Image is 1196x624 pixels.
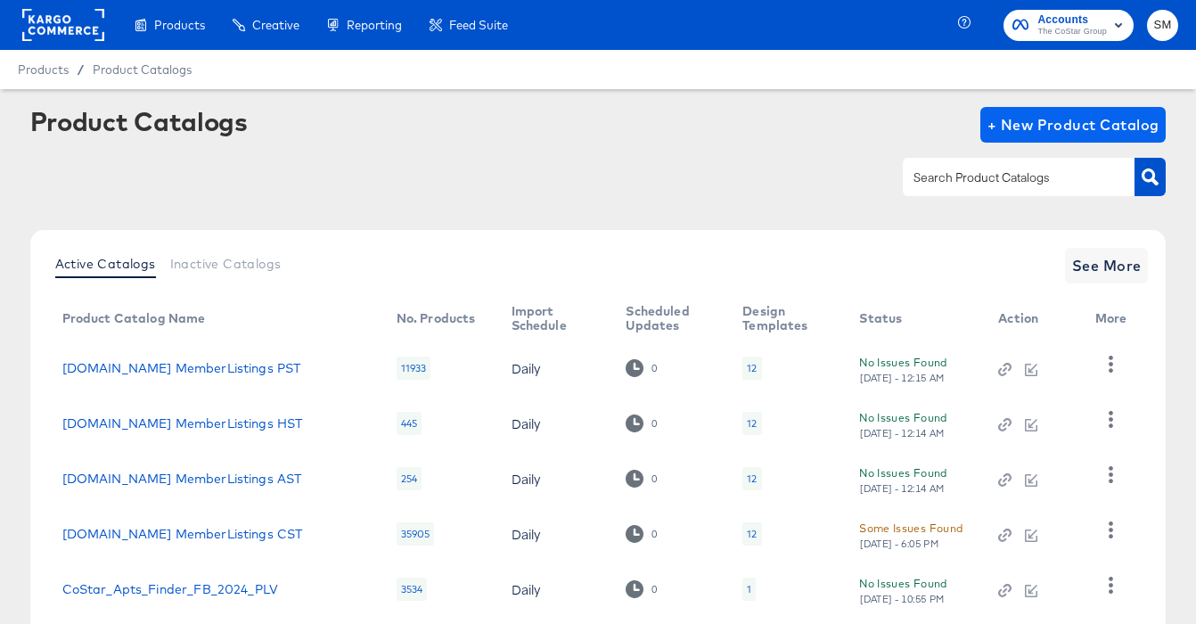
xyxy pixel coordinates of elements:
[626,359,657,376] div: 0
[859,519,963,550] button: Some Issues Found[DATE] - 6:05 PM
[1154,15,1171,36] span: SM
[1072,253,1142,278] span: See More
[980,107,1167,143] button: + New Product Catalog
[742,467,761,490] div: 12
[651,417,658,430] div: 0
[69,62,93,77] span: /
[252,18,299,32] span: Creative
[626,525,657,542] div: 0
[859,519,963,538] div: Some Issues Found
[397,467,422,490] div: 254
[845,298,984,341] th: Status
[497,562,612,617] td: Daily
[397,578,428,601] div: 3534
[626,415,657,431] div: 0
[984,298,1081,341] th: Action
[497,341,612,396] td: Daily
[987,112,1159,137] span: + New Product Catalog
[747,361,757,375] div: 12
[449,18,508,32] span: Feed Suite
[1037,11,1107,29] span: Accounts
[93,62,192,77] a: Product Catalogs
[1081,298,1149,341] th: More
[154,18,205,32] span: Products
[747,472,757,486] div: 12
[1003,10,1134,41] button: AccountsThe CoStar Group
[651,362,658,374] div: 0
[62,361,301,375] a: [DOMAIN_NAME] MemberListings PST
[651,583,658,595] div: 0
[742,304,823,333] div: Design Templates
[62,582,279,596] a: CoStar_Apts_Finder_FB_2024_PLV
[1037,25,1107,39] span: The CoStar Group
[747,416,757,431] div: 12
[397,357,431,380] div: 11933
[742,522,761,546] div: 12
[18,62,69,77] span: Products
[497,451,612,506] td: Daily
[626,470,657,487] div: 0
[651,528,658,540] div: 0
[62,416,303,431] a: [DOMAIN_NAME] MemberListings HST
[1065,248,1149,283] button: See More
[626,580,657,597] div: 0
[397,522,435,546] div: 35905
[859,538,939,550] div: [DATE] - 6:05 PM
[1147,10,1178,41] button: SM
[747,582,751,596] div: 1
[347,18,402,32] span: Reporting
[55,257,156,271] span: Active Catalogs
[626,304,707,333] div: Scheduled Updates
[170,257,282,271] span: Inactive Catalogs
[742,412,761,435] div: 12
[747,527,757,541] div: 12
[742,578,756,601] div: 1
[651,472,658,485] div: 0
[512,304,591,333] div: Import Schedule
[62,527,303,541] a: [DOMAIN_NAME] MemberListings CST
[910,168,1100,188] input: Search Product Catalogs
[397,311,476,325] div: No. Products
[742,357,761,380] div: 12
[497,396,612,451] td: Daily
[30,107,248,135] div: Product Catalogs
[397,412,422,435] div: 445
[62,311,206,325] div: Product Catalog Name
[497,506,612,562] td: Daily
[62,472,302,486] a: [DOMAIN_NAME] MemberListings AST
